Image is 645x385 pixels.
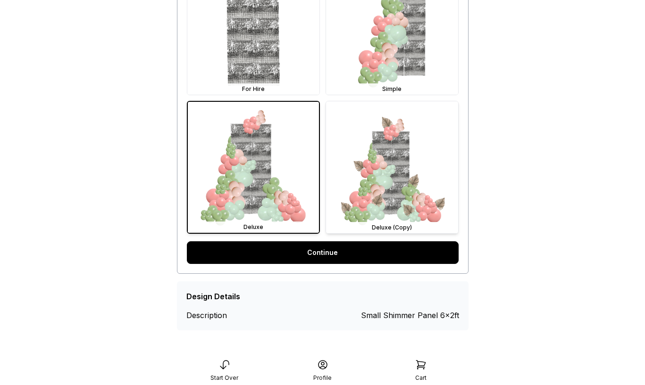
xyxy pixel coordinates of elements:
[188,102,319,233] img: Deluxe
[361,310,459,321] div: Small Shimmer Panel 6x2ft
[186,291,240,302] div: Design Details
[189,85,318,93] div: For Hire
[210,374,238,382] div: Start Over
[190,223,317,231] div: Deluxe
[328,224,456,231] div: Deluxe (Copy)
[326,101,458,233] img: Deluxe (Copy)
[187,241,459,264] a: Continue
[186,310,255,321] div: Description
[415,374,427,382] div: Cart
[328,85,456,93] div: Simple
[313,374,332,382] div: Profile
